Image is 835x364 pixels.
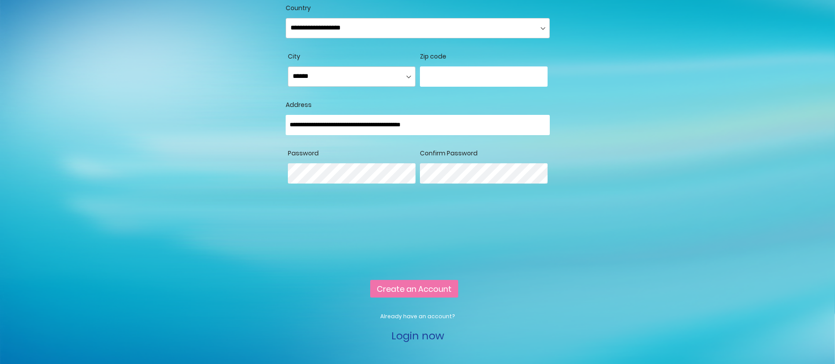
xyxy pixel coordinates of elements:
[370,280,458,298] button: Create an Account
[286,224,419,258] iframe: To enrich screen reader interactions, please activate Accessibility in Grammarly extension settings
[286,313,550,320] p: Already have an account?
[420,52,446,61] span: Zip code
[377,283,452,294] span: Create an Account
[286,100,312,109] span: Address
[391,328,444,343] a: Login now
[288,149,319,158] span: Password
[286,4,311,12] span: Country
[288,52,300,61] span: City
[420,149,478,158] span: Confirm Password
